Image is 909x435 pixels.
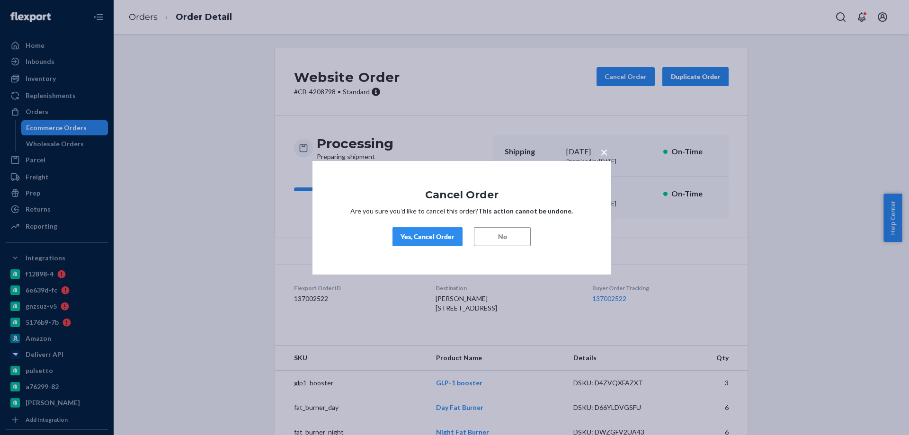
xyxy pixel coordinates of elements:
span: × [600,143,608,160]
p: Are you sure you’d like to cancel this order? [341,206,582,216]
h1: Cancel Order [341,189,582,200]
div: Yes, Cancel Order [401,232,454,241]
strong: This action cannot be undone. [478,207,573,215]
button: Yes, Cancel Order [392,227,463,246]
button: No [474,227,531,246]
